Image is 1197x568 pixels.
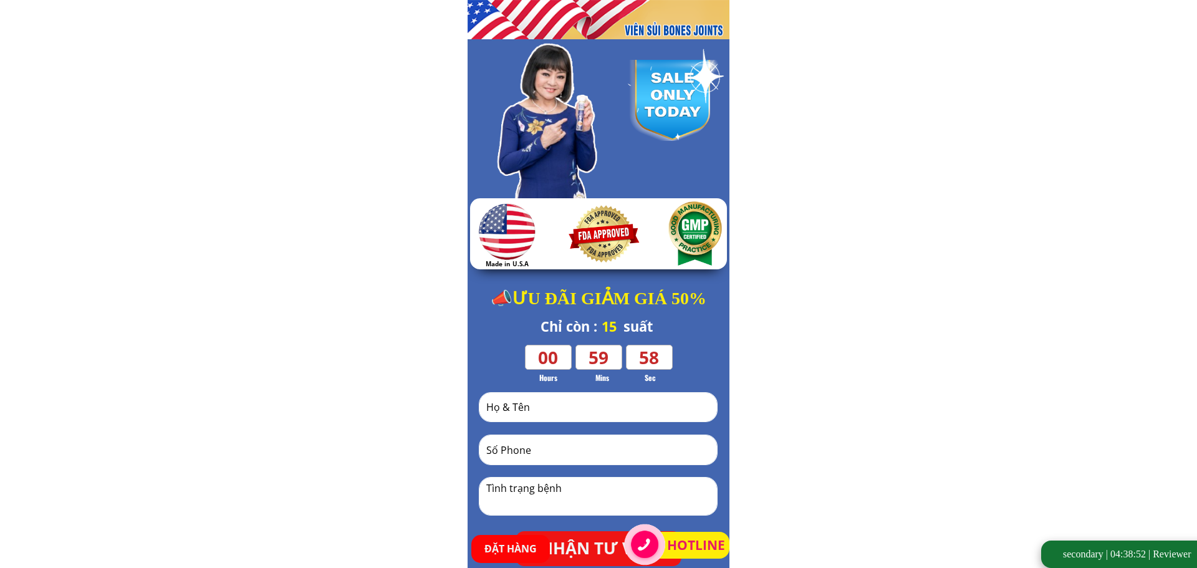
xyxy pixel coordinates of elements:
[635,372,666,383] h3: Sec
[486,259,531,269] h3: Made in U.S.A
[483,435,713,465] input: THIẾU SỐ PHONE
[541,316,665,338] h3: Chỉ còn : suất
[602,316,629,338] h3: 15
[526,372,570,383] h3: Hours
[516,531,681,566] p: NHẬN TƯ VẤN
[486,285,711,313] h3: 📣ƯU ĐÃI GIẢM GIÁ 50%
[471,535,550,563] p: ĐẶT HÀNG
[483,393,713,421] input: Họ & Tên
[584,372,620,383] h3: Mins
[1063,549,1191,559] div: secondary | 04:38:52 | Reviewer
[667,535,729,556] a: HOTLINE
